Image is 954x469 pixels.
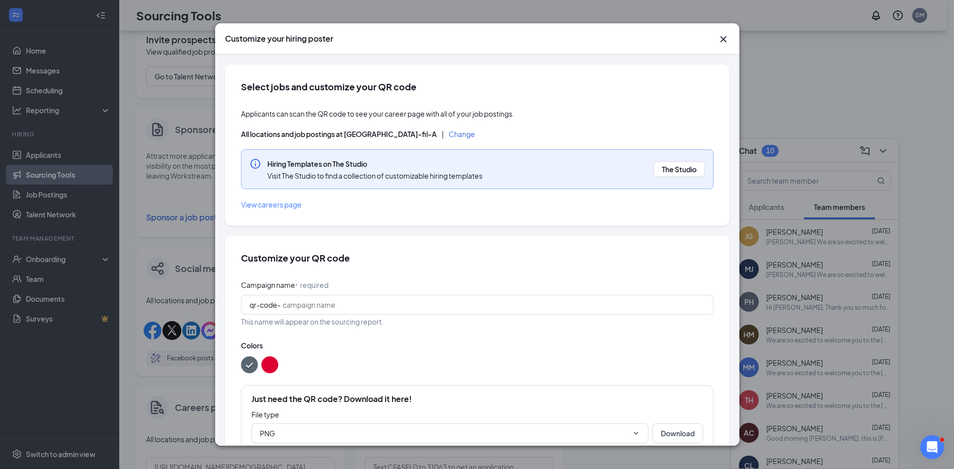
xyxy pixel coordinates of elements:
h2: Customize your QR code [241,252,714,264]
button: Change [449,131,475,137]
svg: Info [249,158,261,170]
button: color button #DD0033 [261,356,278,373]
a: View careers page [241,199,714,210]
svg: Cross [717,33,729,45]
a: The Studio [662,164,697,174]
h3: Customize your hiring poster [225,33,333,44]
input: campaign name [283,299,705,310]
p: File type [251,409,703,419]
iframe: Intercom live chat [920,435,944,459]
span: Campaign name [241,280,295,289]
span: Hiring Templates on The Studio [267,159,482,169]
span: Colors [241,340,714,350]
button: The Studio [653,161,705,177]
h5: Just need the QR code? Download it here! [251,394,703,404]
span: This name will appear on the sourcing report. [241,317,714,327]
span: ⠂ required [295,280,328,289]
span: Visit The Studio to find a collection of customizable hiring templates [267,171,482,181]
button: color button #586770 [241,356,258,373]
span: qr-code- [249,300,281,309]
h2: Select jobs and customize your QR code [241,80,714,93]
div: | [442,129,444,139]
button: Close [717,33,729,45]
button: Download [652,423,703,443]
span: View careers page [241,200,302,209]
span: All locations and job postings at [GEOGRAPHIC_DATA]-fil-A [241,130,437,138]
span: Applicants can scan the QR code to see your career page with all of your job postings. [241,109,714,119]
svg: ChevronDown [632,429,640,437]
